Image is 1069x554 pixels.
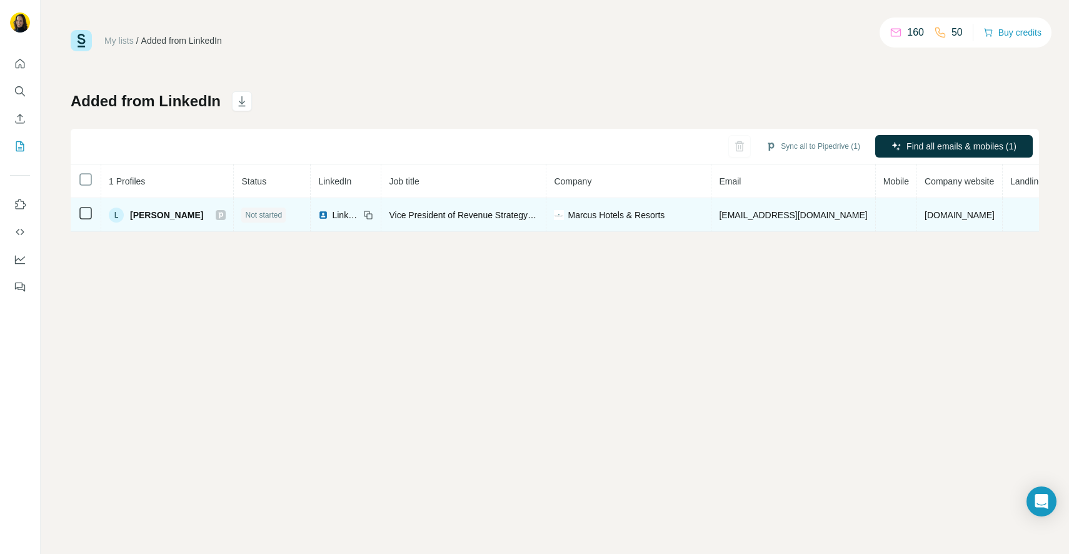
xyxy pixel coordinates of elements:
button: Sync all to Pipedrive (1) [757,137,869,156]
span: [DOMAIN_NAME] [925,210,995,220]
button: Dashboard [10,248,30,271]
button: Use Surfe on LinkedIn [10,193,30,216]
li: / [136,34,139,47]
span: Company website [925,176,994,186]
img: company-logo [554,210,564,220]
div: L [109,208,124,223]
button: Quick start [10,53,30,75]
span: [PERSON_NAME] [130,209,203,221]
img: Surfe Logo [71,30,92,51]
span: Find all emails & mobiles (1) [906,140,1016,153]
button: Buy credits [983,24,1041,41]
p: 50 [951,25,963,40]
span: 1 Profiles [109,176,145,186]
a: My lists [104,36,134,46]
button: Use Surfe API [10,221,30,243]
span: Email [719,176,741,186]
span: [EMAIL_ADDRESS][DOMAIN_NAME] [719,210,867,220]
span: Vice President of Revenue Strategy and Distribution [389,210,591,220]
img: Avatar [10,13,30,33]
button: Enrich CSV [10,108,30,130]
span: Status [241,176,266,186]
span: Landline [1010,176,1043,186]
span: LinkedIn [332,209,359,221]
button: My lists [10,135,30,158]
button: Find all emails & mobiles (1) [875,135,1033,158]
button: Search [10,80,30,103]
span: Company [554,176,591,186]
div: Added from LinkedIn [141,34,222,47]
span: Mobile [883,176,909,186]
span: LinkedIn [318,176,351,186]
p: 160 [907,25,924,40]
h1: Added from LinkedIn [71,91,221,111]
div: Open Intercom Messenger [1026,486,1056,516]
span: Job title [389,176,419,186]
img: LinkedIn logo [318,210,328,220]
span: Marcus Hotels & Resorts [568,209,665,221]
span: Not started [245,209,282,221]
button: Feedback [10,276,30,298]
